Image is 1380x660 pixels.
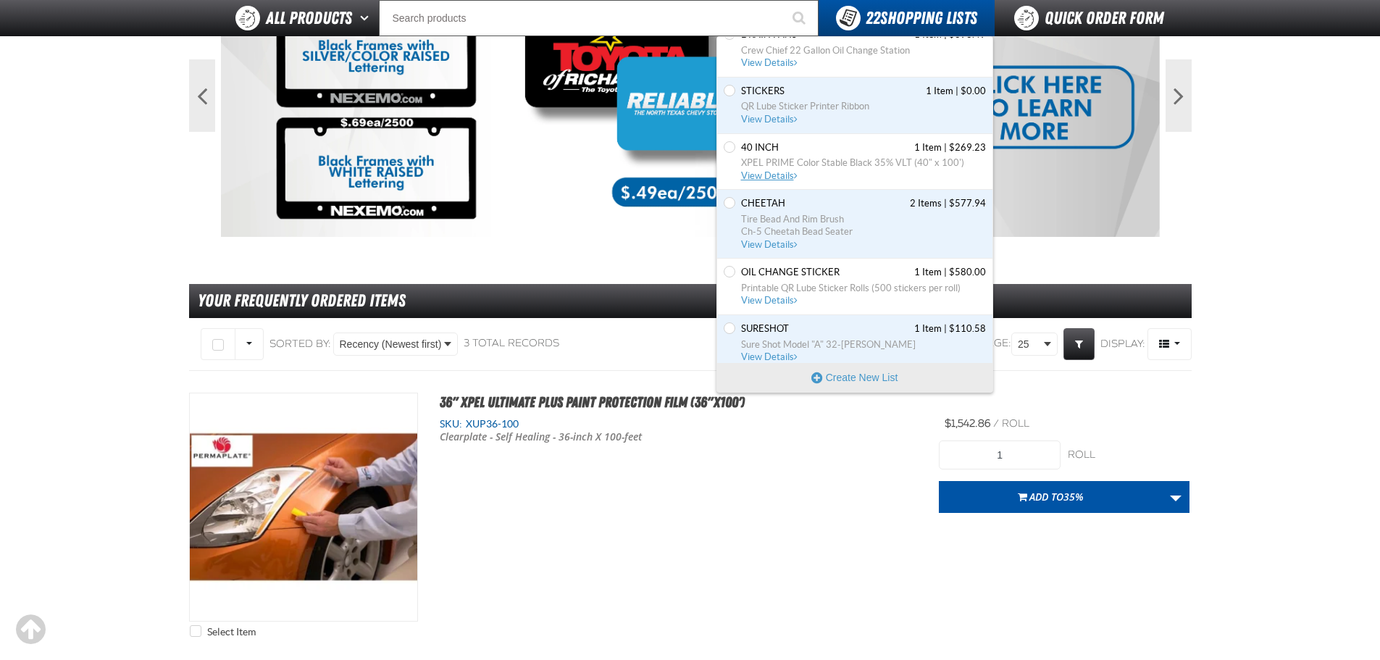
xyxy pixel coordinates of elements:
span: 25 [1018,337,1041,352]
span: Add to [1029,490,1084,504]
a: More Actions [1162,481,1189,513]
span: 1 Item [914,141,942,154]
span: 2 Items [910,197,942,210]
span: | [944,198,947,209]
span: View Details [741,57,800,68]
span: XUP36-100 [462,418,519,430]
span: SureShot [741,322,789,335]
span: | [944,267,947,277]
button: 1 of 2 [680,224,687,231]
span: All Products [266,5,352,31]
div: 3 total records [464,337,559,351]
div: Your Frequently Ordered Items [189,284,1192,318]
span: Printable QR Lube Sticker Rolls (500 stickers per roll) [741,282,986,295]
span: 1 Item [914,266,942,279]
span: CHEETAH [741,197,785,210]
button: Rows selection options [235,328,264,360]
span: roll [1002,417,1029,430]
a: 40 INCH contains 1 item. Total cost is $269.23. Click to see all items, discounts, taxes and othe... [738,141,986,183]
a: Expand or Collapse Grid Filters [1063,328,1095,360]
span: $580.00 [949,266,986,279]
a: SureShot contains 1 item. Total cost is $110.58. Click to see all items, discounts, taxes and oth... [738,322,986,364]
span: 40 INCH [741,141,779,154]
span: 1 Item [914,322,942,335]
div: You have 22 Shopping Lists. Open to view details [716,36,993,393]
div: roll [1068,448,1189,462]
a: DRAIN PANS contains 1 item. Total cost is $898.49. Click to see all items, discounts, taxes and o... [738,28,986,70]
span: View Details [741,351,800,362]
a: STICKERS contains 1 item. Total cost is $0.00. Click to see all items, discounts, taxes and other... [738,85,986,126]
div: Scroll to the top [14,614,46,646]
span: XPEL PRIME Color Stable Black 35% VLT (40" x 100') [741,156,986,170]
span: QR Lube Sticker Printer Ribbon [741,100,986,113]
span: Clearplate - Self Healing - 36-inch X 100-feet [440,430,642,443]
button: Create New List. Opens a popup [717,363,992,392]
label: Select Item [190,625,256,639]
input: Select Item [190,625,201,637]
: View Details of the 36" XPEL ULTIMATE PLUS Paint Protection Film (36"x100') [190,393,417,621]
button: Previous [189,59,215,132]
span: oil change sticker [741,266,840,279]
span: Ch-5 Cheetah Bead Seater [741,225,986,238]
span: View Details [741,295,800,306]
span: View Details [741,170,800,181]
div: SKU: [440,417,918,431]
button: Next [1166,59,1192,132]
span: | [944,323,947,334]
a: oil change sticker contains 1 item. Total cost is $580.00. Click to see all items, discounts, tax... [738,266,986,307]
span: | [944,142,947,153]
a: CHEETAH contains 2 items. Total cost is $577.94. Click to see all items, discounts, taxes and oth... [738,197,986,251]
span: Sure Shot Model "A" 32-[PERSON_NAME] [741,338,986,351]
span: Shopping Lists [866,8,977,28]
span: / [993,417,999,430]
span: View Details [741,114,800,125]
span: $269.23 [949,141,986,154]
button: 2 of 2 [693,224,701,231]
button: Product Grid Views Toolbar [1147,328,1192,360]
span: 35% [1063,490,1084,504]
span: | [955,85,958,96]
span: Product Grid Views Toolbar [1148,329,1191,359]
span: Recency (Newest first) [340,337,442,352]
span: STICKERS [741,85,785,98]
span: $1,542.86 [945,417,990,430]
a: 36" XPEL ULTIMATE PLUS Paint Protection Film (36"x100') [440,393,745,411]
span: $110.58 [949,322,986,335]
button: Add to35% [939,481,1163,513]
span: $0.00 [961,85,986,98]
input: Product Quantity [939,440,1061,469]
img: 36" XPEL ULTIMATE PLUS Paint Protection Film (36"x100') [190,393,417,621]
span: $577.94 [949,197,986,210]
strong: 22 [866,8,880,28]
span: View Details [741,239,800,250]
span: Display: [1100,337,1145,349]
span: Crew Chief 22 Gallon Oil Change Station [741,44,986,57]
span: 1 Item [926,85,953,98]
span: Sorted By: [269,337,331,349]
span: Tire Bead And Rim Brush [741,213,986,226]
